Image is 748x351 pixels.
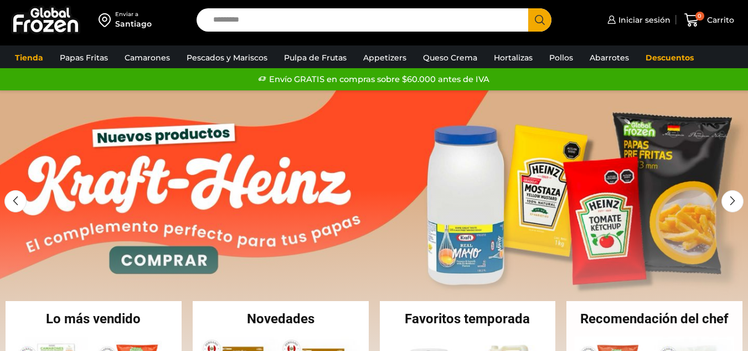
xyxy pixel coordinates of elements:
[605,9,670,31] a: Iniciar sesión
[119,47,176,68] a: Camarones
[695,12,704,21] span: 0
[616,14,670,26] span: Iniciar sesión
[682,7,737,33] a: 0 Carrito
[9,47,49,68] a: Tienda
[584,47,634,68] a: Abarrotes
[181,47,273,68] a: Pescados y Mariscos
[704,14,734,26] span: Carrito
[544,47,579,68] a: Pollos
[721,190,744,212] div: Next slide
[640,47,699,68] a: Descuentos
[4,190,27,212] div: Previous slide
[417,47,483,68] a: Queso Crema
[6,312,182,325] h2: Lo más vendido
[115,18,152,29] div: Santiago
[380,312,556,325] h2: Favoritos temporada
[115,11,152,18] div: Enviar a
[54,47,114,68] a: Papas Fritas
[528,8,551,32] button: Search button
[566,312,742,325] h2: Recomendación del chef
[488,47,538,68] a: Hortalizas
[99,11,115,29] img: address-field-icon.svg
[358,47,412,68] a: Appetizers
[193,312,369,325] h2: Novedades
[278,47,352,68] a: Pulpa de Frutas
